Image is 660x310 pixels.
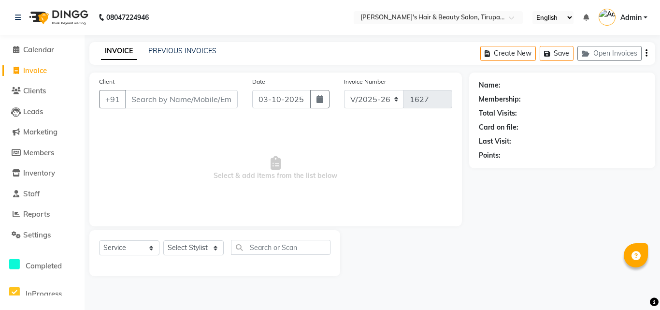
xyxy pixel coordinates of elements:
[540,46,574,61] button: Save
[106,4,149,31] b: 08047224946
[599,9,616,26] img: Admin
[26,261,62,270] span: Completed
[2,65,82,76] a: Invoice
[99,77,115,86] label: Client
[101,43,137,60] a: INVOICE
[2,168,82,179] a: Inventory
[2,106,82,118] a: Leads
[577,46,642,61] button: Open Invoices
[26,289,62,298] span: InProgress
[252,77,265,86] label: Date
[2,209,82,220] a: Reports
[2,148,82,159] a: Members
[479,150,501,161] div: Points:
[148,46,216,55] a: PREVIOUS INVOICES
[479,80,501,90] div: Name:
[23,189,40,198] span: Staff
[23,45,54,54] span: Calendar
[23,168,55,177] span: Inventory
[25,4,91,31] img: logo
[23,66,47,75] span: Invoice
[2,127,82,138] a: Marketing
[23,107,43,116] span: Leads
[23,148,54,157] span: Members
[2,86,82,97] a: Clients
[99,90,126,108] button: +91
[2,44,82,56] a: Calendar
[479,108,517,118] div: Total Visits:
[99,120,452,217] span: Select & add items from the list below
[125,90,238,108] input: Search by Name/Mobile/Email/Code
[479,122,518,133] div: Card on file:
[344,77,386,86] label: Invoice Number
[619,271,650,300] iframe: chat widget
[479,94,521,104] div: Membership:
[23,209,50,219] span: Reports
[620,13,642,23] span: Admin
[479,136,511,147] div: Last Visit:
[2,230,82,241] a: Settings
[2,189,82,200] a: Staff
[23,86,46,95] span: Clients
[23,127,57,136] span: Marketing
[23,230,51,239] span: Settings
[480,46,536,61] button: Create New
[231,240,330,255] input: Search or Scan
